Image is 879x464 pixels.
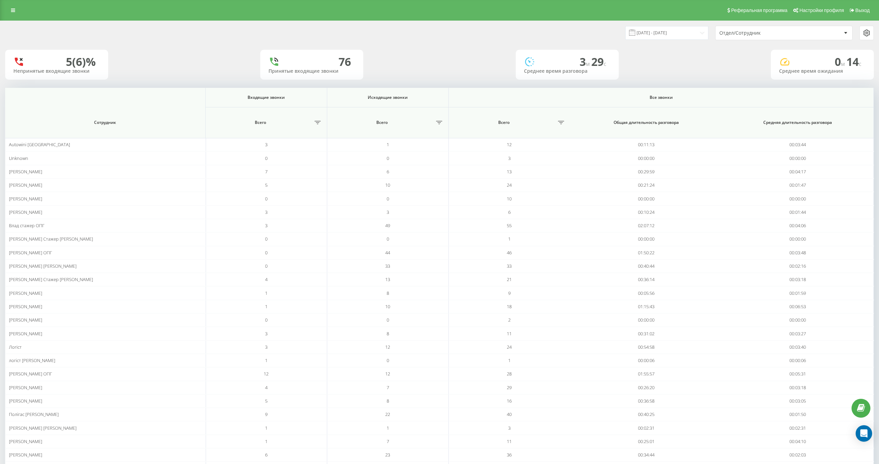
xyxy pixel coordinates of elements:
[570,421,722,434] td: 00:02:31
[591,54,606,69] span: 29
[722,151,874,165] td: 00:00:00
[570,206,722,219] td: 00:10:24
[387,236,389,242] span: 0
[507,452,512,458] span: 36
[385,222,390,229] span: 49
[507,141,512,148] span: 12
[387,398,389,404] span: 8
[722,300,874,313] td: 00:06:53
[265,384,267,391] span: 4
[331,120,434,125] span: Всего
[265,250,267,256] span: 0
[722,246,874,259] td: 00:03:48
[265,452,267,458] span: 6
[265,330,267,337] span: 3
[570,219,722,232] td: 02:07:12
[9,263,77,269] span: [PERSON_NAME] [PERSON_NAME]
[387,330,389,337] span: 8
[387,425,389,431] span: 1
[387,357,389,363] span: 0
[731,8,787,13] span: Реферальная программа
[722,259,874,273] td: 00:02:16
[570,367,722,381] td: 01:55:57
[722,178,874,192] td: 00:01:47
[473,95,849,100] span: Все звонки
[9,411,59,417] span: Полігас [PERSON_NAME]
[508,425,511,431] span: 3
[9,155,28,161] span: Unknown
[265,209,267,215] span: 3
[265,425,267,431] span: 1
[570,232,722,246] td: 00:00:00
[779,68,866,74] div: Среднее время ожидания
[507,411,512,417] span: 40
[385,452,390,458] span: 23
[508,155,511,161] span: 3
[265,411,267,417] span: 9
[507,438,512,444] span: 11
[570,327,722,340] td: 00:31:02
[265,357,267,363] span: 1
[719,30,801,36] div: Отдел/Сотрудник
[581,120,711,125] span: Общая длительность разговора
[570,259,722,273] td: 00:40:44
[18,120,192,125] span: Сотрудник
[570,246,722,259] td: 01:50:22
[570,394,722,408] td: 00:36:58
[9,141,70,148] span: Autowini [GEOGRAPHIC_DATA]
[387,290,389,296] span: 8
[265,276,267,282] span: 4
[265,155,267,161] span: 0
[336,95,439,100] span: Исходящие звонки
[570,138,722,151] td: 00:11:13
[385,250,390,256] span: 44
[265,169,267,175] span: 7
[265,263,267,269] span: 0
[722,435,874,448] td: 00:04:10
[9,344,22,350] span: Логіст
[9,182,42,188] span: [PERSON_NAME]
[856,425,872,442] div: Open Intercom Messenger
[387,384,389,391] span: 7
[722,286,874,300] td: 00:01:59
[209,120,312,125] span: Всего
[387,438,389,444] span: 7
[9,384,42,391] span: [PERSON_NAME]
[570,340,722,354] td: 00:54:58
[722,421,874,434] td: 00:02:31
[570,273,722,286] td: 00:36:14
[507,263,512,269] span: 33
[9,236,93,242] span: [PERSON_NAME] Стажер [PERSON_NAME]
[385,303,390,310] span: 10
[855,8,870,13] span: Выход
[722,138,874,151] td: 00:03:44
[265,182,267,188] span: 5
[570,448,722,462] td: 00:34:44
[264,371,269,377] span: 12
[846,54,861,69] span: 14
[66,55,96,68] div: 5 (6)%
[9,303,42,310] span: [PERSON_NAME]
[9,317,42,323] span: [PERSON_NAME]
[387,317,389,323] span: 0
[722,448,874,462] td: 00:02:03
[580,54,591,69] span: 3
[524,68,610,74] div: Среднее время разговора
[9,290,42,296] span: [PERSON_NAME]
[9,196,42,202] span: [PERSON_NAME]
[215,95,318,100] span: Входящие звонки
[570,192,722,205] td: 00:00:00
[387,155,389,161] span: 0
[570,286,722,300] td: 00:05:56
[265,344,267,350] span: 3
[339,55,351,68] div: 76
[9,209,42,215] span: [PERSON_NAME]
[9,371,52,377] span: [PERSON_NAME] ОПГ
[722,367,874,381] td: 00:05:31
[265,236,267,242] span: 0
[507,182,512,188] span: 24
[507,330,512,337] span: 11
[387,196,389,202] span: 0
[507,384,512,391] span: 29
[722,206,874,219] td: 00:01:44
